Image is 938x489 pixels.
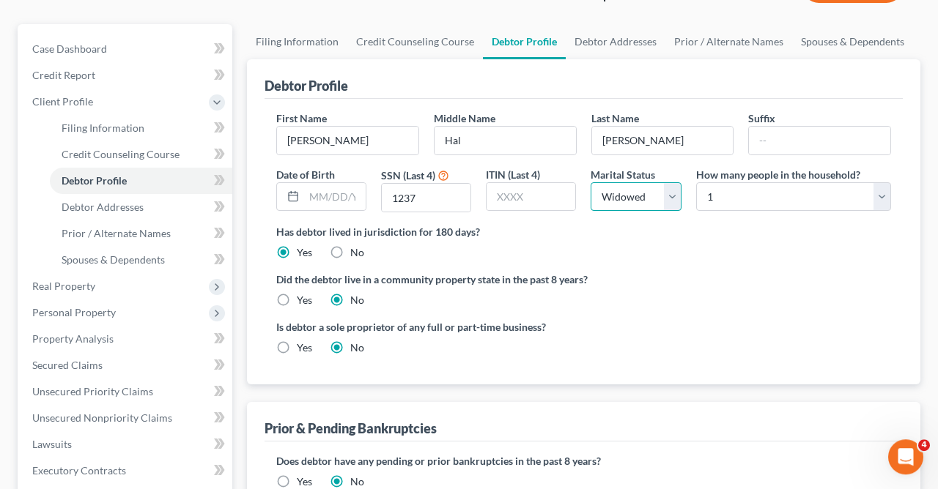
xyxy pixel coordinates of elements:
span: Unsecured Priority Claims [32,385,153,397]
label: Date of Birth [276,167,335,182]
label: Did the debtor live in a community property state in the past 8 years? [276,272,891,287]
div: Prior & Pending Bankruptcies [265,419,437,437]
span: Client Profile [32,95,93,108]
span: Executory Contracts [32,464,126,477]
label: No [350,245,364,260]
span: Credit Counseling Course [62,148,180,160]
a: Property Analysis [21,326,232,352]
a: Credit Counseling Course [347,24,483,59]
div: Debtor Profile [265,77,348,94]
span: Filing Information [62,122,144,134]
input: -- [749,127,890,154]
label: Suffix [748,111,775,126]
a: Spouses & Dependents [792,24,913,59]
span: Personal Property [32,306,116,318]
label: SSN (Last 4) [381,168,435,183]
span: Lawsuits [32,438,72,450]
a: Debtor Addresses [50,194,232,220]
span: Credit Report [32,69,95,81]
input: XXXX [382,184,470,212]
a: Unsecured Nonpriority Claims [21,405,232,431]
label: Yes [297,245,312,260]
label: No [350,293,364,307]
a: Debtor Profile [50,168,232,194]
a: Spouses & Dependents [50,247,232,273]
label: Yes [297,293,312,307]
span: Debtor Addresses [62,201,144,213]
span: Secured Claims [32,359,103,371]
a: Lawsuits [21,431,232,458]
a: Credit Report [21,62,232,89]
input: XXXX [487,183,575,211]
a: Prior / Alternate Names [50,220,232,247]
span: 4 [918,439,930,451]
span: Property Analysis [32,332,114,345]
span: Debtor Profile [62,174,127,187]
label: Yes [297,474,312,489]
label: Marital Status [591,167,655,182]
a: Filing Information [247,24,347,59]
label: ITIN (Last 4) [486,167,540,182]
label: Is debtor a sole proprietor of any full or part-time business? [276,319,577,335]
label: Does debtor have any pending or prior bankruptcies in the past 8 years? [276,453,891,469]
input: -- [277,127,418,154]
a: Case Dashboard [21,36,232,62]
label: Middle Name [434,111,495,126]
label: Yes [297,340,312,355]
iframe: Intercom live chat [888,439,923,474]
label: Has debtor lived in jurisdiction for 180 days? [276,224,891,239]
label: No [350,474,364,489]
input: -- [592,127,734,154]
label: Last Name [591,111,639,126]
a: Executory Contracts [21,458,232,484]
span: Case Dashboard [32,42,107,55]
a: Filing Information [50,115,232,141]
span: Unsecured Nonpriority Claims [32,411,172,424]
label: No [350,340,364,355]
a: Debtor Addresses [566,24,665,59]
a: Prior / Alternate Names [665,24,792,59]
a: Secured Claims [21,352,232,378]
a: Unsecured Priority Claims [21,378,232,405]
a: Debtor Profile [483,24,566,59]
label: How many people in the household? [696,167,860,182]
span: Real Property [32,280,95,292]
input: MM/DD/YYYY [304,183,366,211]
span: Spouses & Dependents [62,253,165,266]
a: Credit Counseling Course [50,141,232,168]
span: Prior / Alternate Names [62,227,171,239]
input: M.I [435,127,576,154]
label: First Name [276,111,327,126]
